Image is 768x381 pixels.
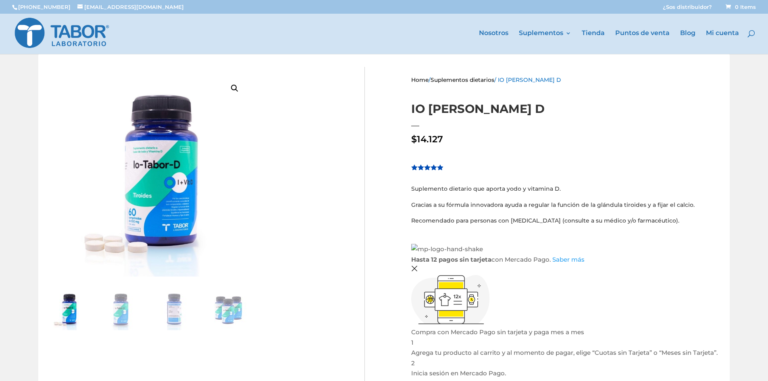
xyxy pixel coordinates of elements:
img: mp-logo-hand-shake [411,244,483,254]
bdi: 14.127 [411,133,443,145]
div: 1 [411,337,722,348]
a: Suplementos dietarios [431,77,494,83]
span: Inicia sesión en Mercado Pago. [411,369,506,377]
div: 2 [411,358,722,369]
span: Compra con Mercado Pago sin tarjeta y paga mes a mes [411,328,584,336]
a: Suplementos [519,30,571,54]
p: Gracias a su fórmula innovadora ayuda a regular la función de la glándula tiroides y a fijar el c... [411,200,722,216]
a: Mi cuenta [706,30,739,54]
span: Agrega tu producto al carrito y al momento de pagar, elige “Cuotas sin Tarjeta” o “Meses sin Tarj... [411,349,718,356]
img: close-icon.png [411,265,418,272]
a: Home [411,77,429,83]
span: 0 Items [726,4,756,10]
a: Nosotros [479,30,508,54]
span: con Mercado Pago. [411,256,551,263]
img: IO Tabor D con pastillas [46,290,87,330]
img: IO Tabor D frente [100,290,141,330]
a: Puntos de venta [615,30,670,54]
img: IO Tabor D x3 [208,290,248,330]
nav: Breadcrumb [411,75,722,87]
a: [PHONE_NUMBER] [18,4,71,10]
b: Hasta 12 pagos sin tarjeta [411,256,491,263]
img: Laboratorio Tabor [14,16,110,50]
img: IO Tabor D con pastillas [46,75,248,277]
a: Tienda [582,30,605,54]
span: Valorado sobre 5 basado en puntuaciones de clientes [411,164,443,210]
a: Saber más [552,256,585,263]
a: [EMAIL_ADDRESS][DOMAIN_NAME] [77,4,184,10]
a: View full-screen image gallery [227,81,242,96]
a: 0 Items [724,4,756,10]
a: Blog [680,30,695,54]
img: credits-modal-logo.png [411,275,490,324]
p: Suplemento dietario que aporta yodo y vitamina D. [411,184,722,200]
a: ¿Sos distribuidor? [663,4,712,14]
span: $ [411,133,417,145]
div: Valorado en 4.92 de 5 [411,164,444,170]
img: IO Tabor D etiqueta [154,290,194,330]
h1: IO [PERSON_NAME] D [411,101,722,117]
p: Recomendado para personas con [MEDICAL_DATA] (consulte a su médico y/o farmacéutico). [411,216,722,226]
